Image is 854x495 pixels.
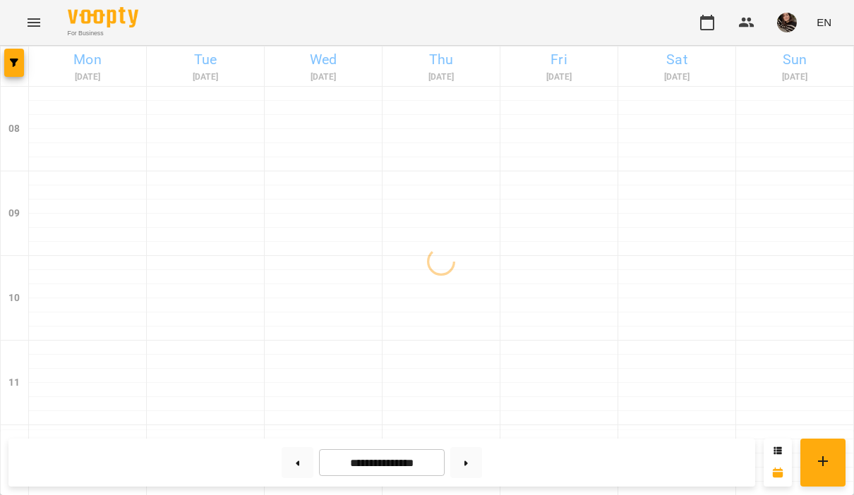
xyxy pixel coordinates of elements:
[17,6,51,39] button: Menu
[777,13,797,32] img: 50c54b37278f070f9d74a627e50a0a9b.jpg
[620,49,733,71] h6: Sat
[385,71,498,84] h6: [DATE]
[267,71,380,84] h6: [DATE]
[149,49,262,71] h6: Tue
[817,15,831,30] span: EN
[503,71,615,84] h6: [DATE]
[68,29,138,38] span: For Business
[811,9,837,35] button: EN
[267,49,380,71] h6: Wed
[503,49,615,71] h6: Fri
[620,71,733,84] h6: [DATE]
[385,49,498,71] h6: Thu
[31,71,144,84] h6: [DATE]
[68,7,138,28] img: Voopty Logo
[31,49,144,71] h6: Mon
[738,71,851,84] h6: [DATE]
[8,291,20,306] h6: 10
[149,71,262,84] h6: [DATE]
[8,206,20,221] h6: 09
[8,121,20,137] h6: 08
[8,375,20,391] h6: 11
[738,49,851,71] h6: Sun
